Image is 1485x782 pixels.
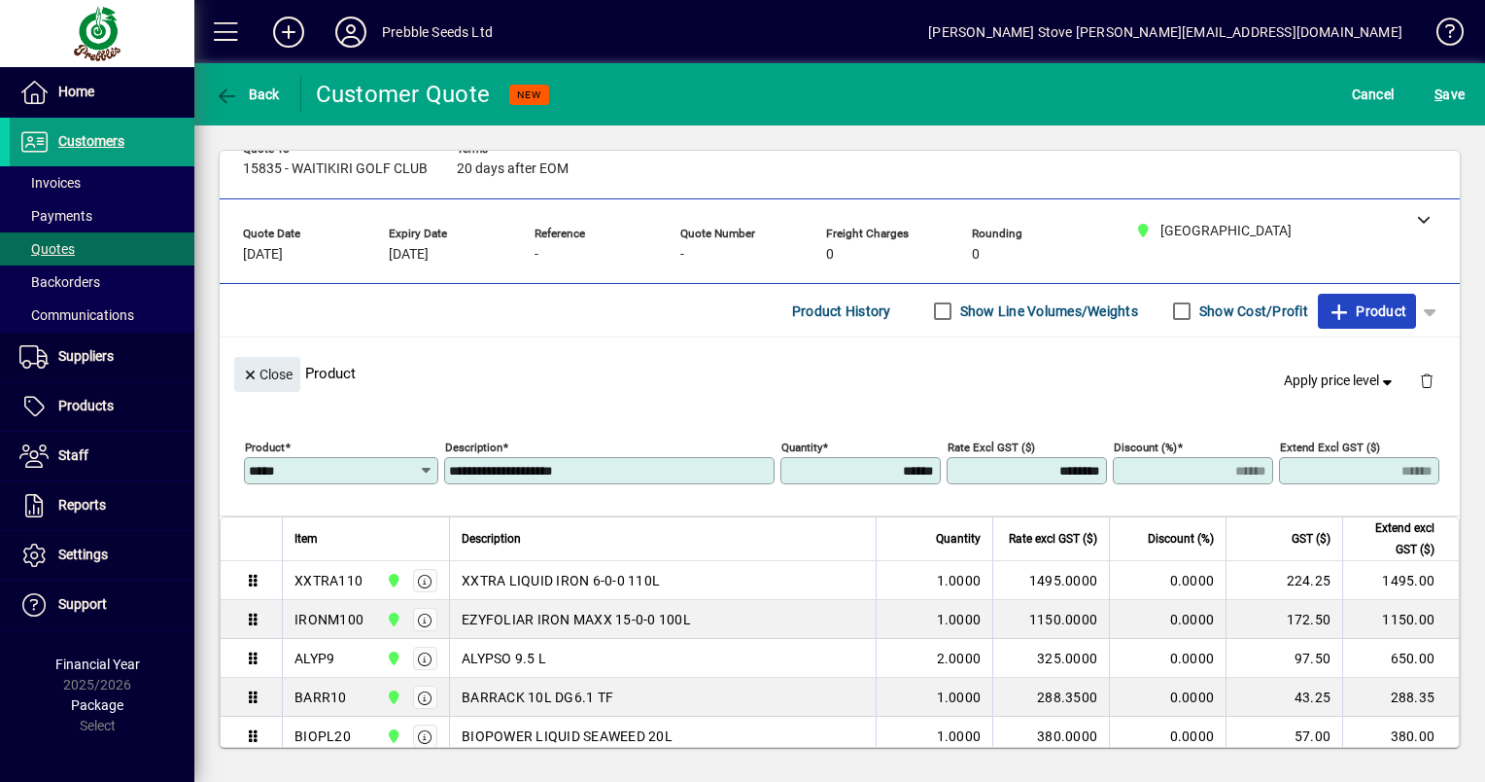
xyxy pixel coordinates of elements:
[19,175,81,191] span: Invoices
[245,441,285,454] mat-label: Product
[19,274,100,290] span: Backorders
[1226,639,1342,678] td: 97.50
[535,247,538,263] span: -
[937,571,982,590] span: 1.0000
[58,547,108,562] span: Settings
[1109,717,1226,756] td: 0.0000
[294,528,318,550] span: Item
[58,497,106,513] span: Reports
[382,17,493,48] div: Prebble Seeds Ltd
[381,726,403,747] span: CHRISTCHURCH
[220,338,1460,409] div: Product
[294,610,363,629] div: IRONM100
[1005,649,1097,668] div: 325.0000
[58,447,88,463] span: Staff
[1109,639,1226,678] td: 0.0000
[1318,294,1416,329] button: Product
[937,688,982,707] span: 1.0000
[1403,372,1450,389] app-page-header-button: Delete
[294,727,351,746] div: BIOPL20
[937,727,982,746] span: 1.0000
[1226,561,1342,600] td: 224.25
[792,296,891,327] span: Product History
[462,688,613,707] span: BARRACK 10L DG6.1 TF
[1226,600,1342,639] td: 172.50
[1342,678,1459,717] td: 288.35
[1005,688,1097,707] div: 288.3500
[937,610,982,629] span: 1.0000
[1355,517,1434,560] span: Extend excl GST ($)
[462,610,691,629] span: EZYFOLIAR IRON MAXX 15-0-0 100L
[10,232,194,266] a: Quotes
[10,481,194,530] a: Reports
[1114,441,1177,454] mat-label: Discount (%)
[936,528,981,550] span: Quantity
[1226,717,1342,756] td: 57.00
[948,441,1035,454] mat-label: Rate excl GST ($)
[316,79,491,110] div: Customer Quote
[19,307,134,323] span: Communications
[781,441,822,454] mat-label: Quantity
[58,84,94,99] span: Home
[10,333,194,381] a: Suppliers
[1342,600,1459,639] td: 1150.00
[320,15,382,50] button: Profile
[826,247,834,263] span: 0
[389,247,429,263] span: [DATE]
[1005,610,1097,629] div: 1150.0000
[1434,87,1442,102] span: S
[1292,528,1330,550] span: GST ($)
[1342,639,1459,678] td: 650.00
[1148,528,1214,550] span: Discount (%)
[457,161,569,177] span: 20 days after EOM
[445,441,502,454] mat-label: Description
[10,266,194,299] a: Backorders
[10,581,194,629] a: Support
[1276,364,1404,399] button: Apply price level
[243,247,283,263] span: [DATE]
[229,365,305,382] app-page-header-button: Close
[972,247,980,263] span: 0
[210,77,285,112] button: Back
[58,596,107,612] span: Support
[1352,79,1395,110] span: Cancel
[19,208,92,224] span: Payments
[462,727,673,746] span: BIOPOWER LIQUID SEAWEED 20L
[1284,371,1397,391] span: Apply price level
[1430,77,1469,112] button: Save
[680,247,684,263] span: -
[10,299,194,332] a: Communications
[956,302,1138,321] label: Show Line Volumes/Weights
[928,17,1402,48] div: [PERSON_NAME] Stove [PERSON_NAME][EMAIL_ADDRESS][DOMAIN_NAME]
[784,294,899,329] button: Product History
[1280,441,1380,454] mat-label: Extend excl GST ($)
[294,571,363,590] div: XXTRA110
[10,531,194,580] a: Settings
[1434,79,1465,110] span: ave
[462,528,521,550] span: Description
[19,241,75,257] span: Quotes
[1109,600,1226,639] td: 0.0000
[234,357,300,392] button: Close
[937,649,982,668] span: 2.0000
[58,348,114,364] span: Suppliers
[1109,561,1226,600] td: 0.0000
[294,649,334,668] div: ALYP9
[1226,678,1342,717] td: 43.25
[194,77,301,112] app-page-header-button: Back
[1005,727,1097,746] div: 380.0000
[1005,571,1097,590] div: 1495.0000
[462,571,660,590] span: XXTRA LIQUID IRON 6-0-0 110L
[517,89,541,101] span: NEW
[58,133,124,149] span: Customers
[258,15,320,50] button: Add
[462,649,546,668] span: ALYPSO 9.5 L
[381,570,403,591] span: CHRISTCHURCH
[58,398,114,413] span: Products
[1009,528,1097,550] span: Rate excl GST ($)
[10,432,194,480] a: Staff
[10,382,194,431] a: Products
[1422,4,1461,67] a: Knowledge Base
[55,657,140,672] span: Financial Year
[242,359,293,391] span: Close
